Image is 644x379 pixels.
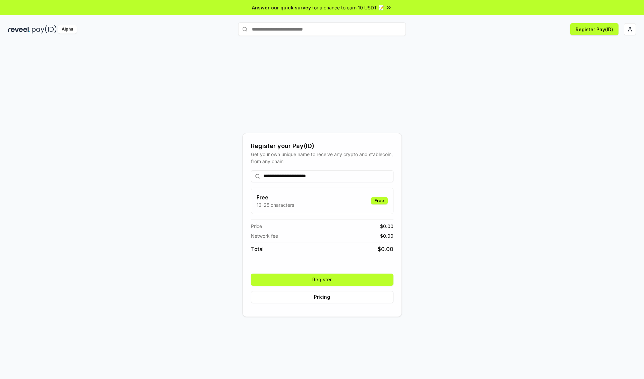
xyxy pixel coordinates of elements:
[251,291,393,303] button: Pricing
[570,23,619,35] button: Register Pay(ID)
[371,197,388,204] div: Free
[257,201,294,208] p: 13-25 characters
[251,223,262,230] span: Price
[8,25,31,34] img: reveel_dark
[380,223,393,230] span: $ 0.00
[378,245,393,253] span: $ 0.00
[257,193,294,201] h3: Free
[251,274,393,286] button: Register
[32,25,57,34] img: pay_id
[251,232,278,239] span: Network fee
[251,245,264,253] span: Total
[312,4,384,11] span: for a chance to earn 10 USDT 📝
[58,25,77,34] div: Alpha
[252,4,311,11] span: Answer our quick survey
[251,141,393,151] div: Register your Pay(ID)
[251,151,393,165] div: Get your own unique name to receive any crypto and stablecoin, from any chain
[380,232,393,239] span: $ 0.00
